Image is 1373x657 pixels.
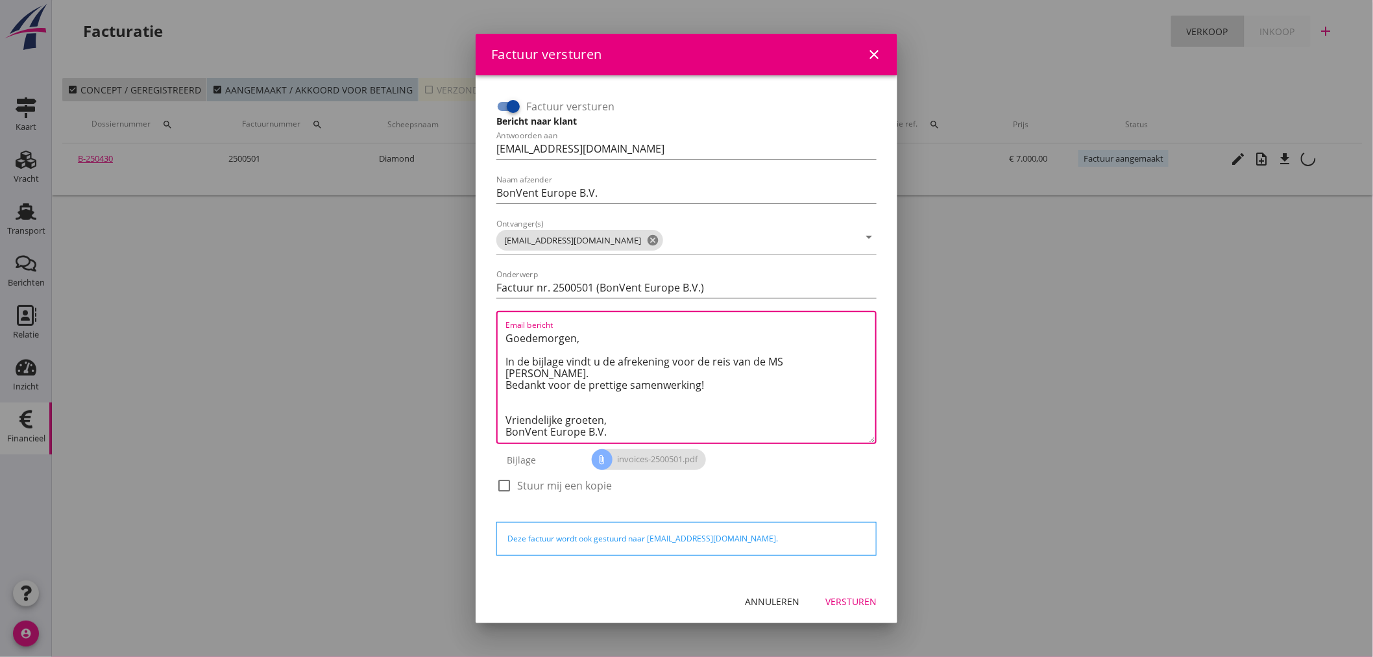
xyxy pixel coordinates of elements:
[496,114,877,128] h3: Bericht naar klant
[592,449,706,470] span: invoices-2500501.pdf
[491,45,602,64] div: Factuur versturen
[517,479,612,492] label: Stuur mij een kopie
[505,328,875,443] textarea: Email bericht
[866,47,882,62] i: close
[496,182,877,203] input: Naam afzender
[496,138,877,159] input: Antwoorden aan
[745,595,799,608] div: Annuleren
[496,277,877,298] input: Onderwerp
[825,595,877,608] div: Versturen
[646,234,659,247] i: cancel
[507,533,866,545] div: Deze factuur wordt ook gestuurd naar [EMAIL_ADDRESS][DOMAIN_NAME].
[861,229,877,245] i: arrow_drop_down
[496,230,663,251] span: [EMAIL_ADDRESS][DOMAIN_NAME]
[526,100,614,113] label: Factuur versturen
[735,589,810,613] button: Annuleren
[592,449,613,470] i: attach_file
[666,230,858,251] input: Ontvanger(s)
[496,444,592,475] div: Bijlage
[815,589,887,613] button: Versturen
